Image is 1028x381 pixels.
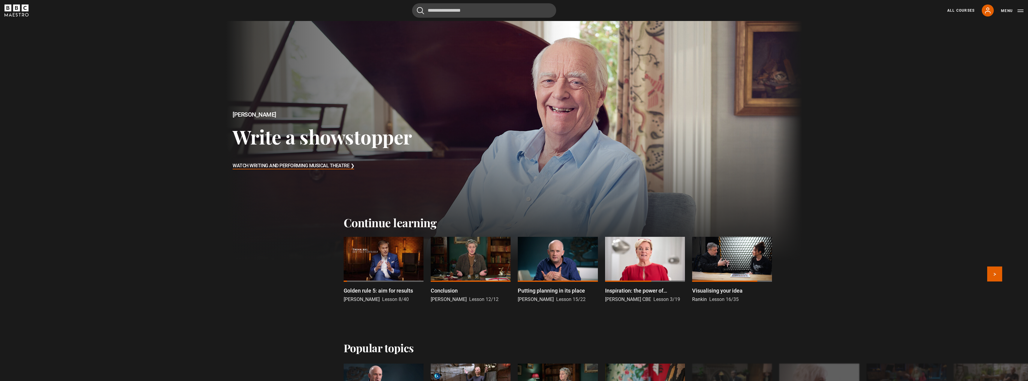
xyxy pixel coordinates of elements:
h3: Write a showstopper [233,125,412,148]
span: Lesson 15/22 [556,296,586,302]
a: Inspiration: the power of storytelling [PERSON_NAME] CBE Lesson 3/19 [605,237,685,303]
span: Lesson 8/40 [382,296,409,302]
svg: BBC Maestro [5,4,29,16]
a: Visualising your idea Rankin Lesson 16/35 [692,237,772,303]
a: Putting planning in its place [PERSON_NAME] Lesson 15/22 [518,237,598,303]
h2: [PERSON_NAME] [233,111,412,118]
span: [PERSON_NAME] [518,296,554,302]
span: Lesson 3/19 [653,296,680,302]
p: Conclusion [431,287,458,295]
input: Search [412,3,556,18]
p: Putting planning in its place [518,287,585,295]
span: Lesson 16/35 [709,296,739,302]
h2: Popular topics [344,341,414,354]
button: Submit the search query [417,7,424,14]
h2: Continue learning [344,216,685,230]
span: Rankin [692,296,707,302]
a: Conclusion [PERSON_NAME] Lesson 12/12 [431,237,511,303]
span: [PERSON_NAME] [431,296,467,302]
p: Golden rule 5: aim for results [344,287,413,295]
h3: Watch Writing and Performing Musical Theatre ❯ [233,162,354,171]
p: Visualising your idea [692,287,743,295]
span: [PERSON_NAME] [344,296,380,302]
button: Toggle navigation [1001,8,1023,14]
p: Inspiration: the power of storytelling [605,287,685,295]
span: Lesson 12/12 [469,296,499,302]
a: Golden rule 5: aim for results [PERSON_NAME] Lesson 8/40 [344,237,424,303]
a: All Courses [947,8,975,13]
a: [PERSON_NAME] Write a showstopper Watch Writing and Performing Musical Theatre ❯ [226,21,802,261]
span: [PERSON_NAME] CBE [605,296,651,302]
